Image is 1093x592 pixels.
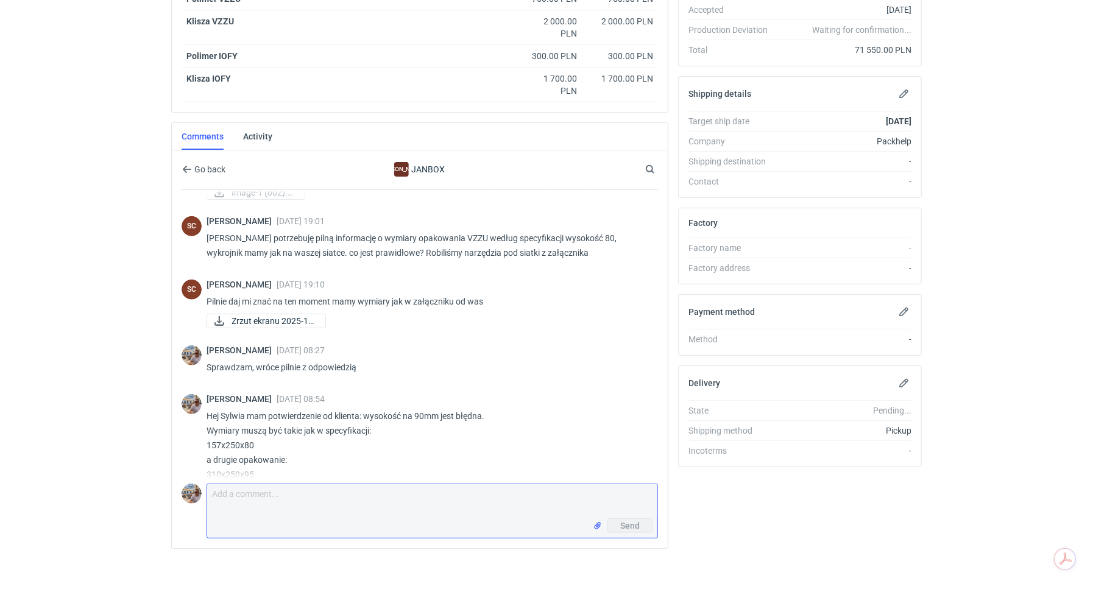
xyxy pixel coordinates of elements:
[182,216,202,236] figcaption: SC
[394,162,409,177] figcaption: [PERSON_NAME]
[587,50,653,62] div: 300.00 PLN
[688,44,777,56] div: Total
[186,16,234,26] strong: Klisza VZZU
[643,162,682,177] input: Search
[207,360,648,375] p: Sprawdzam, wróce pilnie z odpowiedzią
[207,185,305,200] a: Image-1 (002).jpg
[207,314,326,328] div: Zrzut ekranu 2025-10-09 191018.jpg
[207,409,648,482] p: Hej Sylwia mam potwierdzenie od klienta: wysokość na 90mm jest błędna. Wymiary muszą być takie ja...
[688,307,755,317] h2: Payment method
[182,394,202,414] img: Michał Palasek
[897,376,911,390] button: Edit delivery details
[192,165,225,174] span: Go back
[688,135,777,147] div: Company
[277,345,325,355] span: [DATE] 08:27
[182,484,202,504] img: Michał Palasek
[526,15,577,40] div: 2 000.00 PLN
[207,345,277,355] span: [PERSON_NAME]
[207,216,277,226] span: [PERSON_NAME]
[688,378,720,388] h2: Delivery
[688,445,777,457] div: Incoterms
[777,4,911,16] div: [DATE]
[688,155,777,167] div: Shipping destination
[688,425,777,437] div: Shipping method
[777,425,911,437] div: Pickup
[688,218,718,228] h2: Factory
[277,280,325,289] span: [DATE] 19:10
[182,280,202,300] div: Sylwia Cichórz
[688,333,777,345] div: Method
[873,406,911,415] em: Pending...
[587,72,653,85] div: 1 700.00 PLN
[897,86,911,101] button: Edit shipping details
[182,345,202,365] img: Michał Palasek
[620,521,640,530] span: Send
[587,15,653,27] div: 2 000.00 PLN
[777,175,911,188] div: -
[812,24,911,36] em: Waiting for confirmation...
[777,44,911,56] div: 71 550.00 PLN
[394,162,409,177] div: JANBOX
[186,51,238,61] strong: Polimer IOFY
[688,175,777,188] div: Contact
[182,280,202,300] figcaption: SC
[526,72,577,97] div: 1 700.00 PLN
[688,89,751,99] h2: Shipping details
[207,394,277,404] span: [PERSON_NAME]
[207,280,277,289] span: [PERSON_NAME]
[277,216,325,226] span: [DATE] 19:01
[243,123,272,150] a: Activity
[277,394,325,404] span: [DATE] 08:54
[526,50,577,62] div: 300.00 PLN
[777,262,911,274] div: -
[688,4,777,16] div: Accepted
[897,305,911,319] button: Edit payment method
[182,216,202,236] div: Sylwia Cichórz
[777,445,911,457] div: -
[607,518,653,533] button: Send
[688,262,777,274] div: Factory address
[182,162,226,177] button: Go back
[688,242,777,254] div: Factory name
[207,231,648,260] p: [PERSON_NAME] potrzebuję pilną informację o wymiary opakowania VZZU według specyfikacji wysokość ...
[688,404,777,417] div: State
[232,314,316,328] span: Zrzut ekranu 2025-10...
[688,115,777,127] div: Target ship date
[207,314,326,328] a: Zrzut ekranu 2025-10...
[886,116,911,126] strong: [DATE]
[777,155,911,167] div: -
[207,294,648,309] p: Pilnie daj mi znać na ten moment mamy wymiary jak w załączniku od was
[777,135,911,147] div: Packhelp
[186,74,231,83] strong: Klisza IOFY
[777,333,911,345] div: -
[688,24,777,36] div: Production Deviation
[777,242,911,254] div: -
[182,123,224,150] a: Comments
[320,162,520,177] div: JANBOX
[232,186,294,199] span: Image-1 (002).jpg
